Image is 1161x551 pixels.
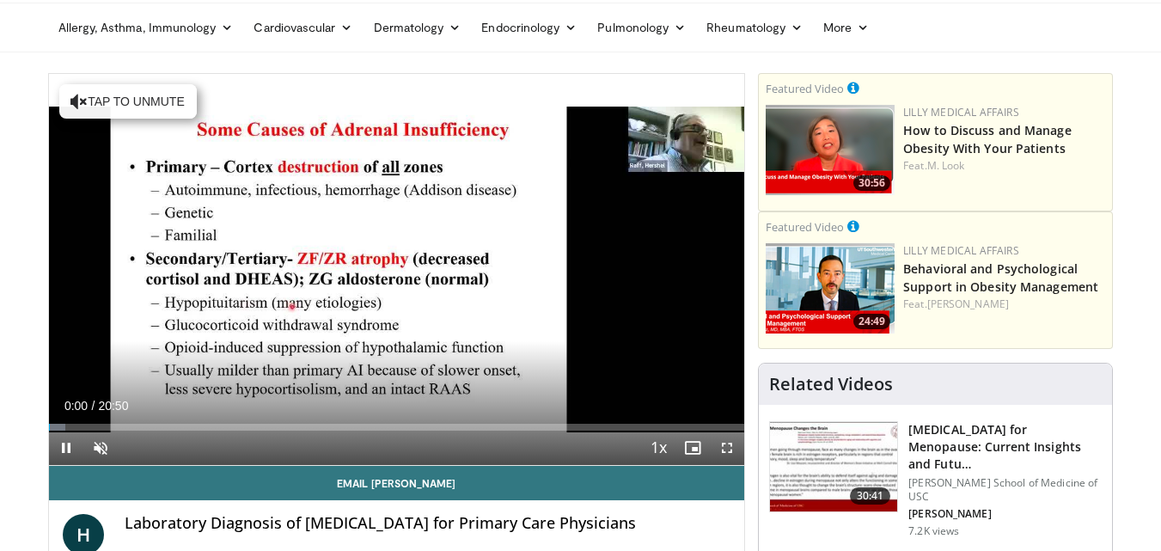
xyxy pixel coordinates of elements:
[49,431,83,465] button: Pause
[64,399,88,413] span: 0:00
[125,514,731,533] h4: Laboratory Diagnosis of [MEDICAL_DATA] for Primary Care Physicians
[49,466,745,500] a: Email [PERSON_NAME]
[364,10,472,45] a: Dermatology
[48,10,244,45] a: Allergy, Asthma, Immunology
[49,424,745,431] div: Progress Bar
[98,399,128,413] span: 20:50
[766,243,895,334] img: ba3304f6-7838-4e41-9c0f-2e31ebde6754.png.150x105_q85_crop-smart_upscale.png
[903,105,1019,119] a: Lilly Medical Affairs
[766,243,895,334] a: 24:49
[471,10,587,45] a: Endocrinology
[908,421,1102,473] h3: [MEDICAL_DATA] for Menopause: Current Insights and Futu…
[243,10,363,45] a: Cardiovascular
[766,105,895,195] a: 30:56
[903,122,1072,156] a: How to Discuss and Manage Obesity With Your Patients
[903,297,1105,312] div: Feat.
[766,105,895,195] img: c98a6a29-1ea0-4bd5-8cf5-4d1e188984a7.png.150x105_q85_crop-smart_upscale.png
[769,421,1102,538] a: 30:41 [MEDICAL_DATA] for Menopause: Current Insights and Futu… [PERSON_NAME] School of Medicine o...
[696,10,813,45] a: Rheumatology
[710,431,744,465] button: Fullscreen
[853,175,890,191] span: 30:56
[903,243,1019,258] a: Lilly Medical Affairs
[908,507,1102,521] p: [PERSON_NAME]
[908,476,1102,504] p: [PERSON_NAME] School of Medicine of USC
[903,158,1105,174] div: Feat.
[49,74,745,466] video-js: Video Player
[770,422,897,511] img: 47271b8a-94f4-49c8-b914-2a3d3af03a9e.150x105_q85_crop-smart_upscale.jpg
[641,431,675,465] button: Playback Rate
[92,399,95,413] span: /
[587,10,696,45] a: Pulmonology
[853,314,890,329] span: 24:49
[769,374,893,395] h4: Related Videos
[850,487,891,505] span: 30:41
[83,431,118,465] button: Unmute
[927,158,965,173] a: M. Look
[766,81,844,96] small: Featured Video
[927,297,1009,311] a: [PERSON_NAME]
[813,10,879,45] a: More
[908,524,959,538] p: 7.2K views
[766,219,844,235] small: Featured Video
[59,84,197,119] button: Tap to unmute
[675,431,710,465] button: Enable picture-in-picture mode
[903,260,1098,295] a: Behavioral and Psychological Support in Obesity Management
